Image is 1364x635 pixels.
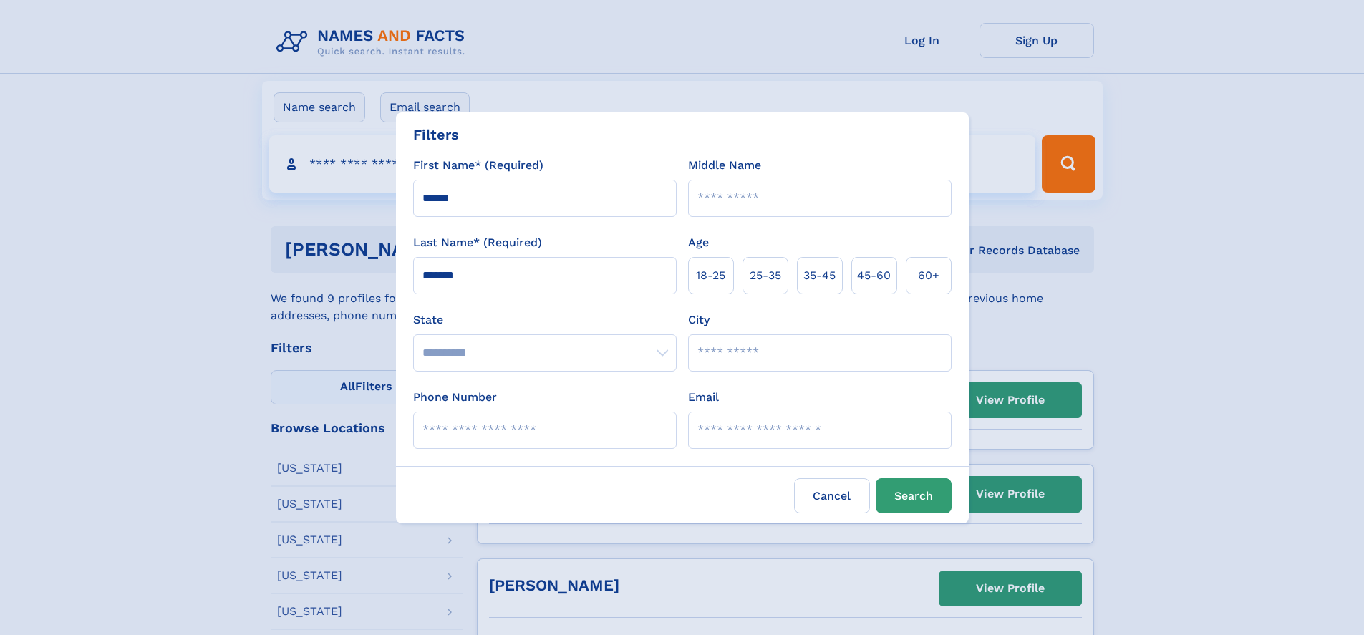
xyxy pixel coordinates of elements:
[413,124,459,145] div: Filters
[750,267,781,284] span: 25‑35
[918,267,939,284] span: 60+
[688,157,761,174] label: Middle Name
[876,478,952,513] button: Search
[857,267,891,284] span: 45‑60
[688,389,719,406] label: Email
[413,234,542,251] label: Last Name* (Required)
[688,311,710,329] label: City
[688,234,709,251] label: Age
[803,267,836,284] span: 35‑45
[413,389,497,406] label: Phone Number
[794,478,870,513] label: Cancel
[696,267,725,284] span: 18‑25
[413,311,677,329] label: State
[413,157,543,174] label: First Name* (Required)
